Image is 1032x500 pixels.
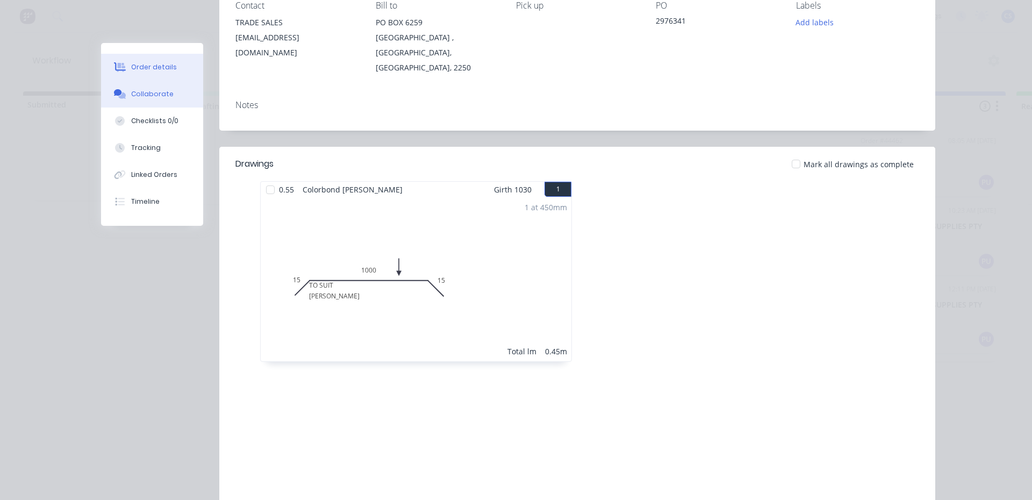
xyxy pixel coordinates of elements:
[101,108,203,134] button: Checklists 0/0
[376,1,499,11] div: Bill to
[804,159,914,170] span: Mark all drawings as complete
[235,30,359,60] div: [EMAIL_ADDRESS][DOMAIN_NAME]
[235,100,919,110] div: Notes
[101,161,203,188] button: Linked Orders
[376,15,499,30] div: PO BOX 6259
[235,15,359,60] div: TRADE SALES[EMAIL_ADDRESS][DOMAIN_NAME]
[131,170,177,180] div: Linked Orders
[790,15,840,30] button: Add labels
[275,182,298,197] span: 0.55
[131,62,177,72] div: Order details
[101,134,203,161] button: Tracking
[101,81,203,108] button: Collaborate
[796,1,919,11] div: Labels
[131,143,161,153] div: Tracking
[516,1,639,11] div: Pick up
[656,1,779,11] div: PO
[376,15,499,75] div: PO BOX 6259[GEOGRAPHIC_DATA] , [GEOGRAPHIC_DATA], [GEOGRAPHIC_DATA], 2250
[525,202,567,213] div: 1 at 450mm
[101,188,203,215] button: Timeline
[544,182,571,197] button: 1
[235,158,274,170] div: Drawings
[235,15,359,30] div: TRADE SALES
[131,197,160,206] div: Timeline
[298,182,407,197] span: Colorbond [PERSON_NAME]
[507,346,536,357] div: Total lm
[261,197,571,361] div: TO SUIT[PERSON_NAME]151000151 at 450mmTotal lm0.45m
[494,182,532,197] span: Girth 1030
[131,116,178,126] div: Checklists 0/0
[101,54,203,81] button: Order details
[235,1,359,11] div: Contact
[656,15,779,30] div: 2976341
[131,89,174,99] div: Collaborate
[376,30,499,75] div: [GEOGRAPHIC_DATA] , [GEOGRAPHIC_DATA], [GEOGRAPHIC_DATA], 2250
[545,346,567,357] div: 0.45m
